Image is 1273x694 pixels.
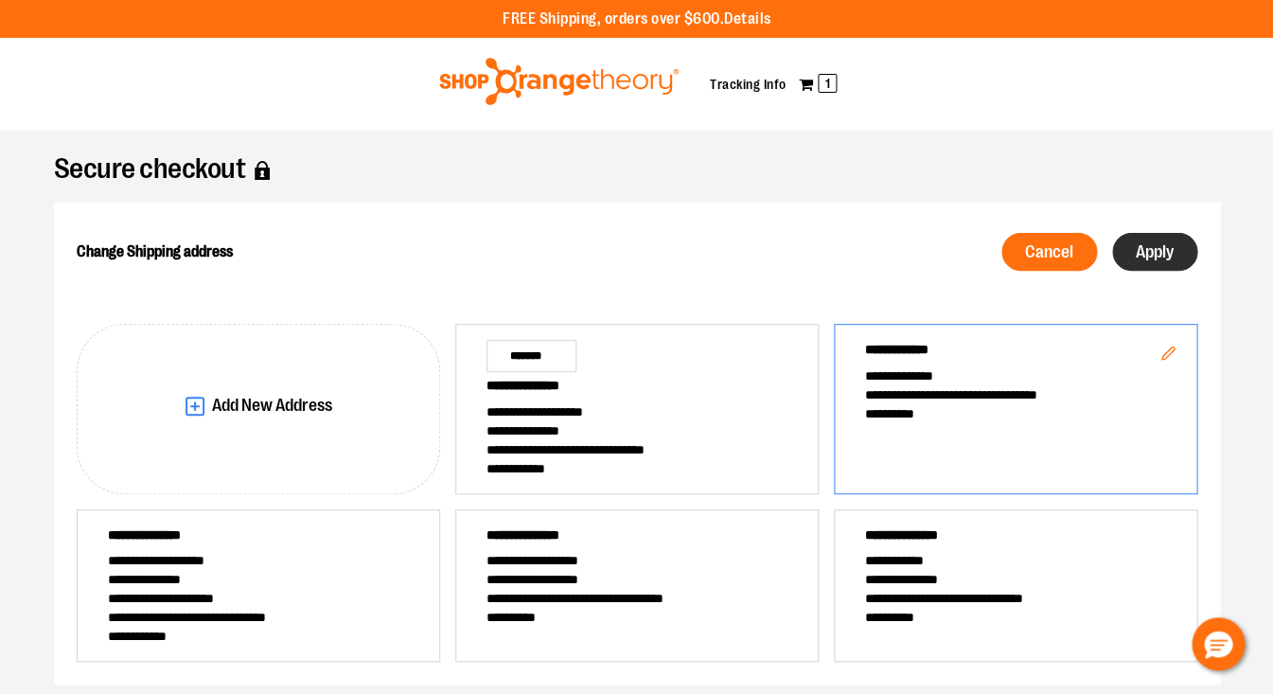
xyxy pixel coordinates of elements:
p: FREE Shipping, orders over $600. [503,9,771,30]
button: Hello, have a question? Let’s chat. [1192,617,1245,670]
h1: Secure checkout [54,161,1220,180]
span: Add New Address [212,397,332,415]
span: Cancel [1025,243,1073,261]
a: Tracking Info [710,77,787,92]
a: Details [724,10,771,27]
button: Cancel [1001,233,1097,271]
button: Apply [1112,233,1197,271]
h2: Change Shipping address [77,225,617,278]
button: Add New Address [77,324,440,494]
img: Shop Orangetheory [436,58,681,105]
button: Edit [1145,330,1191,381]
span: 1 [818,74,837,93]
span: Apply [1136,243,1174,261]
